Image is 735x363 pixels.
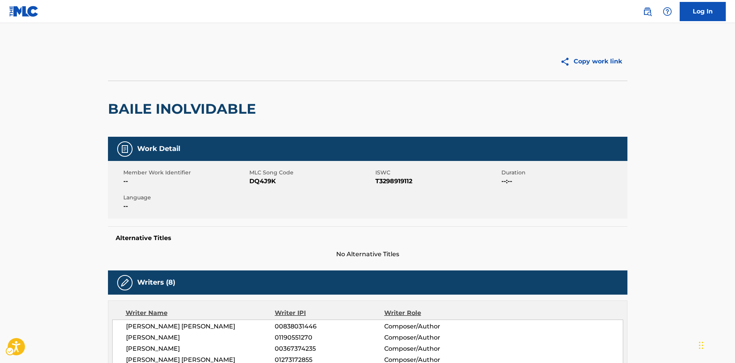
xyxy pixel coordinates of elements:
[126,322,275,331] span: [PERSON_NAME] [PERSON_NAME]
[384,333,484,342] span: Composer/Author
[699,334,703,357] div: Drag
[560,57,574,66] img: Copy work link
[384,322,484,331] span: Composer/Author
[697,326,735,363] div: Chat Widget
[384,308,484,318] div: Writer Role
[275,344,384,353] span: 00367374235
[137,144,180,153] h5: Work Detail
[126,333,275,342] span: [PERSON_NAME]
[555,52,627,71] button: Copy work link
[108,250,627,259] span: No Alternative Titles
[249,169,373,177] span: MLC Song Code
[108,100,260,118] h2: BAILE INOLVIDABLE
[680,2,726,21] a: Log In
[9,6,39,17] img: MLC Logo
[275,322,384,331] span: 00838031446
[123,169,247,177] span: Member Work Identifier
[501,177,625,186] span: --:--
[384,344,484,353] span: Composer/Author
[663,7,672,16] img: help
[501,169,625,177] span: Duration
[126,344,275,353] span: [PERSON_NAME]
[120,144,129,154] img: Work Detail
[123,194,247,202] span: Language
[116,234,620,242] h5: Alternative Titles
[375,169,499,177] span: ISWC
[120,278,129,287] img: Writers
[123,177,247,186] span: --
[275,333,384,342] span: 01190551270
[123,202,247,211] span: --
[375,177,499,186] span: T3298919112
[697,326,735,363] iframe: Hubspot Iframe
[126,308,275,318] div: Writer Name
[137,278,175,287] h5: Writers (8)
[643,7,652,16] img: search
[249,177,373,186] span: DQ4J9K
[275,308,384,318] div: Writer IPI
